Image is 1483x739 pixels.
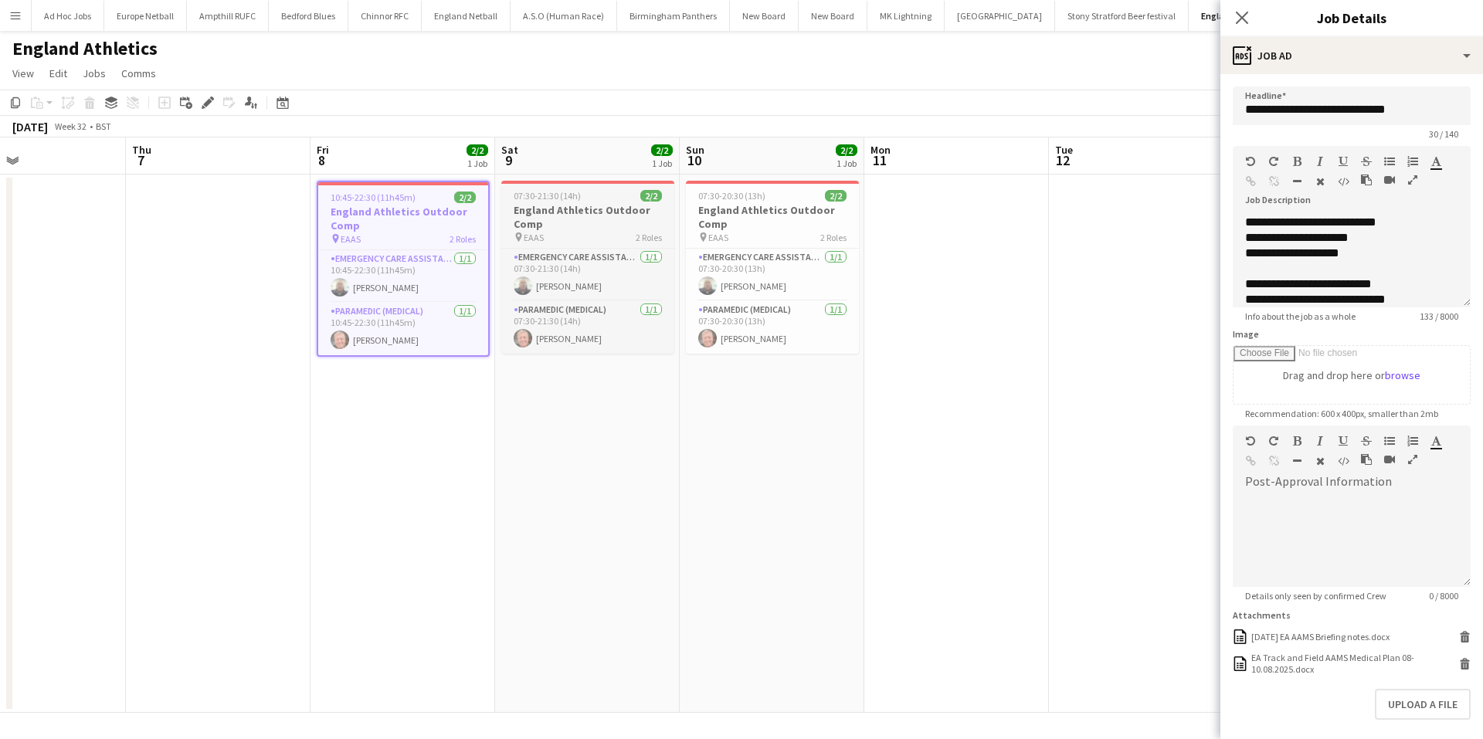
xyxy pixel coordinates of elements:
[450,233,476,245] span: 2 Roles
[1417,590,1471,602] span: 0 / 8000
[1055,143,1073,157] span: Tue
[318,205,488,232] h3: England Athletics Outdoor Comp
[1361,435,1372,447] button: Strikethrough
[836,144,857,156] span: 2/2
[825,190,847,202] span: 2/2
[799,1,867,31] button: New Board
[686,249,859,301] app-card-role: Emergency Care Assistant (Medical)1/107:30-20:30 (13h)[PERSON_NAME]
[1251,631,1390,642] div: 08.08.2025 EA AAMS Briefing notes.docx
[1233,609,1291,621] label: Attachments
[422,1,511,31] button: England Netball
[1268,155,1279,168] button: Redo
[501,143,518,157] span: Sat
[1384,174,1395,186] button: Insert video
[501,181,674,354] app-job-card: 07:30-21:30 (14h)2/2England Athletics Outdoor Comp EAAS2 RolesEmergency Care Assistant (Medical)1...
[511,1,617,31] button: A.S.O (Human Race)
[269,1,348,31] button: Bedford Blues
[83,66,106,80] span: Jobs
[686,143,704,157] span: Sun
[499,151,518,169] span: 9
[348,1,422,31] button: Chinnor RFC
[652,158,672,169] div: 1 Job
[1384,155,1395,168] button: Unordered List
[1055,1,1189,31] button: Stony Stratford Beer festival
[837,158,857,169] div: 1 Job
[1233,590,1399,602] span: Details only seen by confirmed Crew
[132,143,151,157] span: Thu
[868,151,891,169] span: 11
[686,181,859,354] app-job-card: 07:30-20:30 (13h)2/2England Athletics Outdoor Comp EAAS2 RolesEmergency Care Assistant (Medical)1...
[76,63,112,83] a: Jobs
[1291,455,1302,467] button: Horizontal Line
[1233,310,1368,322] span: Info about the job as a whole
[12,37,158,60] h1: England Athletics
[651,144,673,156] span: 2/2
[636,232,662,243] span: 2 Roles
[1338,435,1349,447] button: Underline
[867,1,945,31] button: MK Lightning
[32,1,104,31] button: Ad Hoc Jobs
[130,151,151,169] span: 7
[43,63,73,83] a: Edit
[318,250,488,303] app-card-role: Emergency Care Assistant (Medical)1/110:45-22:30 (11h45m)[PERSON_NAME]
[501,203,674,231] h3: England Athletics Outdoor Comp
[12,66,34,80] span: View
[1361,174,1372,186] button: Paste as plain text
[1430,435,1441,447] button: Text Color
[96,120,111,132] div: BST
[698,190,765,202] span: 07:30-20:30 (13h)
[1315,435,1325,447] button: Italic
[1245,435,1256,447] button: Undo
[467,158,487,169] div: 1 Job
[1220,37,1483,74] div: Job Ad
[1417,128,1471,140] span: 30 / 140
[1338,455,1349,467] button: HTML Code
[1315,155,1325,168] button: Italic
[686,203,859,231] h3: England Athletics Outdoor Comp
[1220,8,1483,28] h3: Job Details
[1375,689,1471,720] button: Upload a file
[1189,1,1288,31] button: England Athletics
[121,66,156,80] span: Comms
[104,1,187,31] button: Europe Netball
[1251,652,1455,675] div: EA Track and Field AAMS Medical Plan 08-10.08.2025.docx
[314,151,329,169] span: 8
[945,1,1055,31] button: [GEOGRAPHIC_DATA]
[1233,408,1451,419] span: Recommendation: 600 x 400px, smaller than 2mb
[1291,155,1302,168] button: Bold
[115,63,162,83] a: Comms
[49,66,67,80] span: Edit
[341,233,361,245] span: EAAS
[501,301,674,354] app-card-role: Paramedic (Medical)1/107:30-21:30 (14h)[PERSON_NAME]
[1338,155,1349,168] button: Underline
[686,301,859,354] app-card-role: Paramedic (Medical)1/107:30-20:30 (13h)[PERSON_NAME]
[1338,175,1349,188] button: HTML Code
[514,190,581,202] span: 07:30-21:30 (14h)
[870,143,891,157] span: Mon
[1315,175,1325,188] button: Clear Formatting
[524,232,544,243] span: EAAS
[1053,151,1073,169] span: 12
[317,143,329,157] span: Fri
[1384,453,1395,466] button: Insert video
[1407,310,1471,322] span: 133 / 8000
[318,303,488,355] app-card-role: Paramedic (Medical)1/110:45-22:30 (11h45m)[PERSON_NAME]
[51,120,90,132] span: Week 32
[317,181,490,357] app-job-card: 10:45-22:30 (11h45m)2/2England Athletics Outdoor Comp EAAS2 RolesEmergency Care Assistant (Medica...
[1384,435,1395,447] button: Unordered List
[12,119,48,134] div: [DATE]
[1291,175,1302,188] button: Horizontal Line
[1268,435,1279,447] button: Redo
[640,190,662,202] span: 2/2
[1245,155,1256,168] button: Undo
[684,151,704,169] span: 10
[617,1,730,31] button: Birmingham Panthers
[501,249,674,301] app-card-role: Emergency Care Assistant (Medical)1/107:30-21:30 (14h)[PERSON_NAME]
[730,1,799,31] button: New Board
[454,192,476,203] span: 2/2
[1315,455,1325,467] button: Clear Formatting
[708,232,728,243] span: EAAS
[187,1,269,31] button: Ampthill RUFC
